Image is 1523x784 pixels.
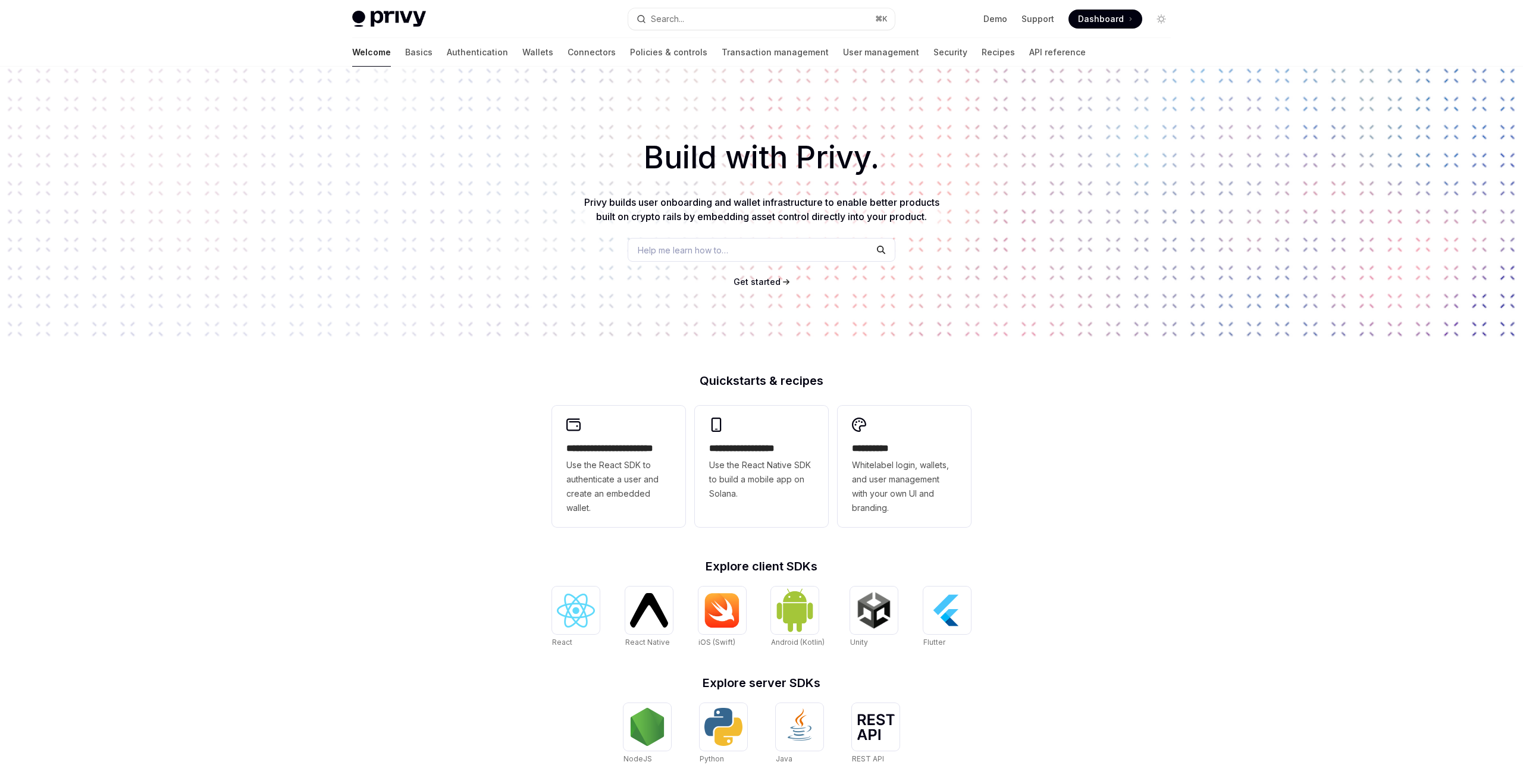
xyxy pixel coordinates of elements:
[852,458,957,515] span: Whitelabel login, wallets, and user management with your own UI and branding.
[850,587,898,648] a: UnityUnity
[630,38,707,67] a: Policies & controls
[771,638,825,647] span: Android (Kotlin)
[19,134,1504,181] h1: Build with Privy.
[1029,38,1086,67] a: API reference
[623,703,671,765] a: NodeJSNodeJS
[625,638,670,647] span: React Native
[623,754,652,763] span: NodeJS
[1068,10,1142,29] a: Dashboard
[850,638,868,647] span: Unity
[776,703,823,765] a: JavaJava
[552,560,971,572] h2: Explore client SDKs
[776,588,814,632] img: Android (Kotlin)
[709,458,814,501] span: Use the React Native SDK to build a mobile app on Solana.
[704,708,742,746] img: Python
[1021,13,1054,25] a: Support
[628,708,666,746] img: NodeJS
[703,592,741,628] img: iOS (Swift)
[838,406,971,527] a: **** *****Whitelabel login, wallets, and user management with your own UI and branding.
[698,587,746,648] a: iOS (Swift)iOS (Swift)
[722,38,829,67] a: Transaction management
[852,703,900,765] a: REST APIREST API
[734,277,781,287] span: Get started
[552,587,600,648] a: ReactReact
[584,196,939,222] span: Privy builds user onboarding and wallet infrastructure to enable better products built on crypto ...
[855,591,893,629] img: Unity
[447,38,508,67] a: Authentication
[630,593,668,627] img: React Native
[552,375,971,387] h2: Quickstarts & recipes
[734,276,781,288] a: Get started
[557,594,595,628] img: React
[695,406,828,527] a: **** **** **** ***Use the React Native SDK to build a mobile app on Solana.
[552,677,971,689] h2: Explore server SDKs
[857,714,895,740] img: REST API
[852,754,884,763] span: REST API
[628,8,895,30] button: Open search
[776,754,792,763] span: Java
[923,587,971,648] a: FlutterFlutter
[698,638,735,647] span: iOS (Swift)
[625,587,673,648] a: React NativeReact Native
[568,38,616,67] a: Connectors
[352,38,391,67] a: Welcome
[566,458,671,515] span: Use the React SDK to authenticate a user and create an embedded wallet.
[700,754,724,763] span: Python
[552,638,572,647] span: React
[405,38,433,67] a: Basics
[651,12,684,26] div: Search...
[352,11,426,27] img: light logo
[1152,10,1171,29] button: Toggle dark mode
[1078,13,1124,25] span: Dashboard
[982,38,1015,67] a: Recipes
[700,703,747,765] a: PythonPython
[781,708,819,746] img: Java
[638,244,728,256] span: Help me learn how to…
[843,38,919,67] a: User management
[771,587,825,648] a: Android (Kotlin)Android (Kotlin)
[928,591,966,629] img: Flutter
[875,14,888,24] span: ⌘ K
[933,38,967,67] a: Security
[522,38,553,67] a: Wallets
[983,13,1007,25] a: Demo
[923,638,945,647] span: Flutter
